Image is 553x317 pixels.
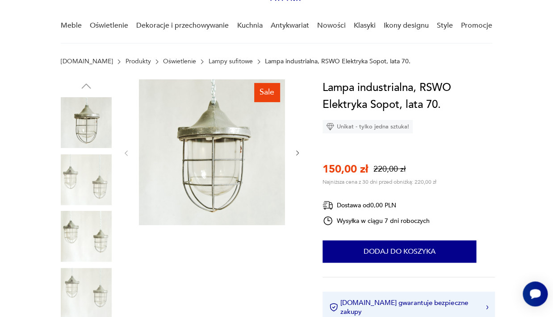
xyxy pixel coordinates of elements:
[437,8,453,43] a: Style
[323,178,436,185] p: Najniższa cena z 30 dni przed obniżką: 220,00 zł
[323,162,368,177] p: 150,00 zł
[323,240,476,263] button: Dodaj do koszyka
[373,164,406,175] p: 220,00 zł
[61,97,112,148] img: Zdjęcie produktu Lampa industrialna, RSWO Elektryka Sopot, lata 70.
[384,8,429,43] a: Ikony designu
[126,58,151,65] a: Produkty
[237,8,262,43] a: Kuchnia
[323,215,430,226] div: Wysyłka w ciągu 7 dni roboczych
[90,8,128,43] a: Oświetlenie
[61,211,112,262] img: Zdjęcie produktu Lampa industrialna, RSWO Elektryka Sopot, lata 70.
[323,120,413,133] div: Unikat - tylko jedna sztuka!
[61,8,82,43] a: Meble
[163,58,196,65] a: Oświetlenie
[265,58,411,65] p: Lampa industrialna, RSWO Elektryka Sopot, lata 70.
[61,154,112,205] img: Zdjęcie produktu Lampa industrialna, RSWO Elektryka Sopot, lata 70.
[139,79,285,225] img: Zdjęcie produktu Lampa industrialna, RSWO Elektryka Sopot, lata 70.
[136,8,229,43] a: Dekoracje i przechowywanie
[486,305,489,309] img: Ikona strzałki w prawo
[326,123,334,131] img: Ikona diamentu
[317,8,345,43] a: Nowości
[270,8,309,43] a: Antykwariat
[209,58,253,65] a: Lampy sufitowe
[323,79,495,113] h1: Lampa industrialna, RSWO Elektryka Sopot, lata 70.
[461,8,492,43] a: Promocje
[329,303,338,312] img: Ikona certyfikatu
[354,8,376,43] a: Klasyki
[254,83,280,102] div: Sale
[323,200,430,211] div: Dostawa od 0,00 PLN
[61,58,113,65] a: [DOMAIN_NAME]
[323,200,333,211] img: Ikona dostawy
[523,281,548,306] iframe: Smartsupp widget button
[329,298,488,316] button: [DOMAIN_NAME] gwarantuje bezpieczne zakupy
